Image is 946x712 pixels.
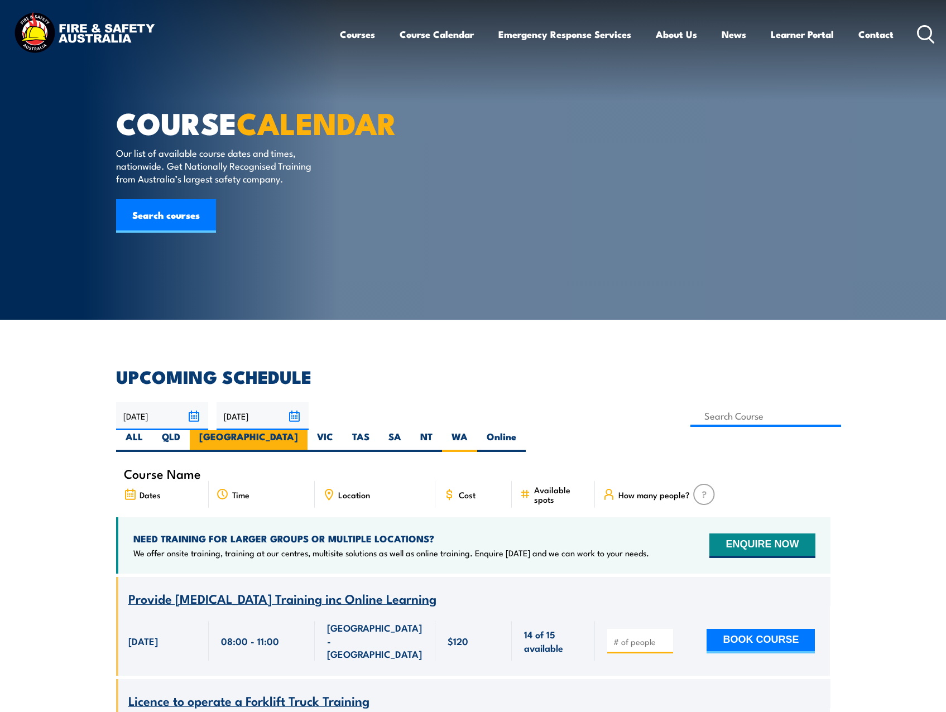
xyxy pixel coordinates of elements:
span: Course Name [124,469,201,478]
span: 14 of 15 available [524,628,583,654]
span: [DATE] [128,634,158,647]
label: QLD [152,430,190,452]
span: Time [232,490,249,499]
a: News [722,20,746,49]
strong: CALENDAR [237,99,397,145]
label: Online [477,430,526,452]
a: Courses [340,20,375,49]
input: To date [217,402,309,430]
span: Cost [459,490,476,499]
a: Search courses [116,199,216,233]
h4: NEED TRAINING FOR LARGER GROUPS OR MULTIPLE LOCATIONS? [133,532,649,545]
a: About Us [656,20,697,49]
h1: COURSE [116,109,392,136]
input: Search Course [690,405,842,427]
a: Course Calendar [400,20,474,49]
a: Emergency Response Services [498,20,631,49]
span: 08:00 - 11:00 [221,634,279,647]
input: # of people [613,636,669,647]
span: $120 [448,634,468,647]
a: Provide [MEDICAL_DATA] Training inc Online Learning [128,592,436,606]
span: Provide [MEDICAL_DATA] Training inc Online Learning [128,589,436,608]
span: Available spots [534,485,587,504]
label: VIC [308,430,343,452]
label: ALL [116,430,152,452]
button: BOOK COURSE [707,629,815,653]
h2: UPCOMING SCHEDULE [116,368,830,384]
p: We offer onsite training, training at our centres, multisite solutions as well as online training... [133,547,649,559]
a: Learner Portal [771,20,834,49]
label: NT [411,430,442,452]
label: WA [442,430,477,452]
span: Location [338,490,370,499]
span: How many people? [618,490,690,499]
a: Licence to operate a Forklift Truck Training [128,694,369,708]
label: SA [379,430,411,452]
p: Our list of available course dates and times, nationwide. Get Nationally Recognised Training from... [116,146,320,185]
a: Contact [858,20,894,49]
span: Licence to operate a Forklift Truck Training [128,691,369,710]
label: [GEOGRAPHIC_DATA] [190,430,308,452]
button: ENQUIRE NOW [709,533,815,558]
input: From date [116,402,208,430]
label: TAS [343,430,379,452]
span: [GEOGRAPHIC_DATA] - [GEOGRAPHIC_DATA] [327,621,423,660]
span: Dates [140,490,161,499]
